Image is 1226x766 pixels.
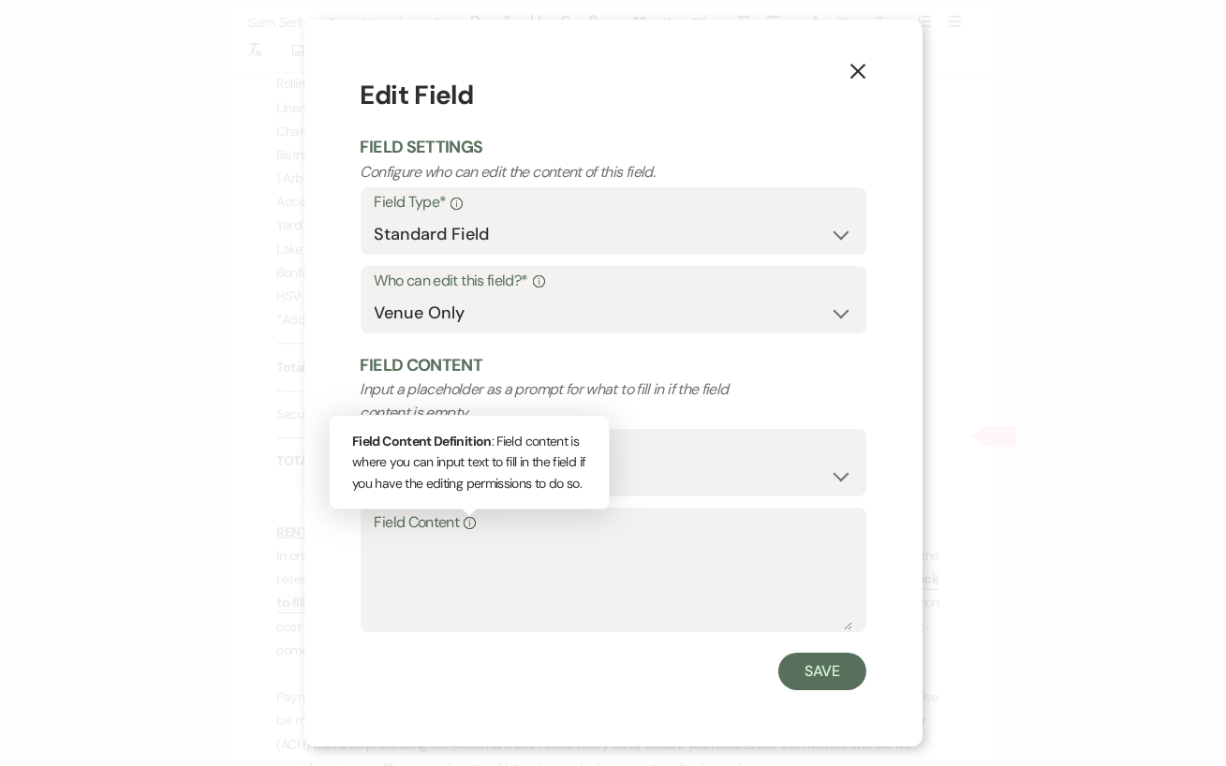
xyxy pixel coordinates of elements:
[361,76,866,115] h1: Edit Field
[778,653,866,690] button: Save
[361,136,866,159] h2: Field Settings
[375,189,852,216] label: Field Type*
[375,431,852,458] label: Placeholder*
[352,431,586,493] p: : Field content is where you can input text to fill in the field if you have the editing permissi...
[352,433,492,449] strong: Field Content Definition
[375,268,852,295] label: Who can edit this field?*
[361,160,765,184] p: Configure who can edit the content of this field.
[361,377,765,425] p: Input a placeholder as a prompt for what to fill in if the field content is empty.
[361,354,866,377] h2: Field Content
[375,509,852,537] label: Field Content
